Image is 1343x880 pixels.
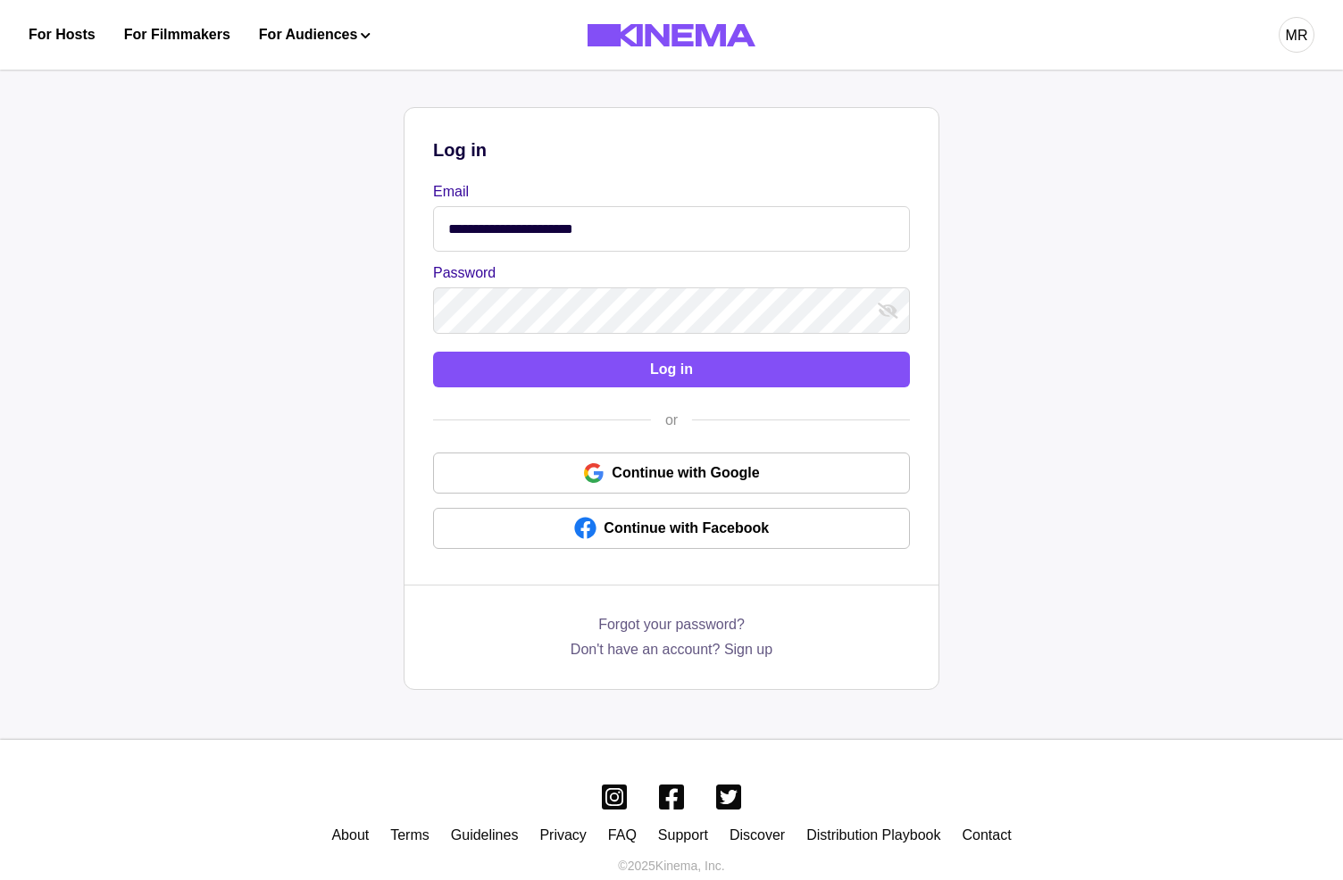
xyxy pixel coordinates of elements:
[451,827,519,843] a: Guidelines
[433,181,899,203] label: Email
[539,827,586,843] a: Privacy
[259,24,371,46] button: For Audiences
[651,410,692,431] div: or
[806,827,940,843] a: Distribution Playbook
[331,827,369,843] a: About
[658,827,708,843] a: Support
[433,137,910,163] p: Log in
[433,262,899,284] label: Password
[571,639,772,660] a: Don't have an account? Sign up
[598,614,745,639] a: Forgot your password?
[433,452,910,494] a: Continue with Google
[433,352,910,387] button: Log in
[730,827,785,843] a: Discover
[874,296,903,325] button: show password
[962,827,1011,843] a: Contact
[124,24,230,46] a: For Filmmakers
[608,827,637,843] a: FAQ
[433,508,910,549] a: Continue with Facebook
[1286,25,1308,46] div: MR
[390,827,430,843] a: Terms
[29,24,96,46] a: For Hosts
[618,857,724,876] p: © 2025 Kinema, Inc.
